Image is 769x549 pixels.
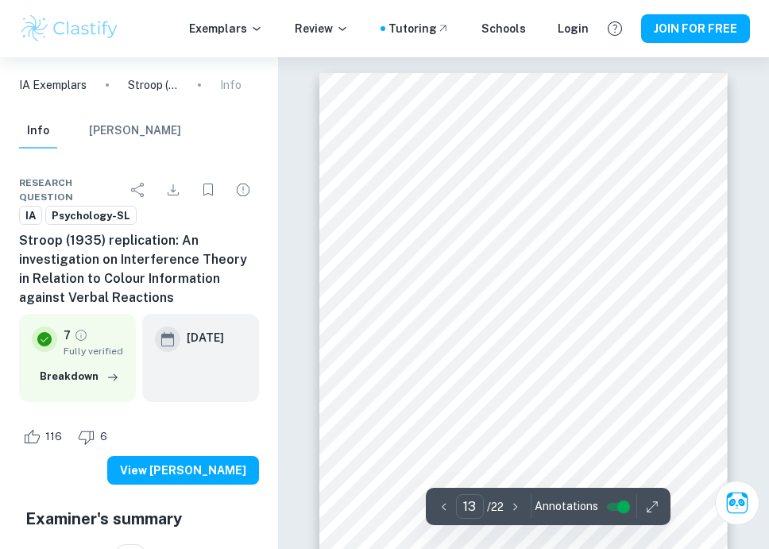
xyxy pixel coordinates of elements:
h6: Stroop (1935) replication: An investigation on Interference Theory in Relation to Colour Informat... [19,231,259,307]
p: / 22 [487,498,504,516]
span: 6 [91,429,116,445]
a: IA Exemplars [19,76,87,94]
p: Exemplars [189,20,263,37]
a: Schools [481,20,526,37]
span: IA [20,208,41,224]
button: Help and Feedback [601,15,628,42]
button: Info [19,114,57,149]
a: Tutoring [388,20,450,37]
div: Report issue [227,174,259,206]
p: Info [220,76,242,94]
span: Psychology-SL [46,208,136,224]
button: JOIN FOR FREE [641,14,750,43]
div: Download [157,174,189,206]
h6: [DATE] [187,329,224,346]
button: [PERSON_NAME] [89,114,181,149]
div: Dislike [74,424,116,450]
a: Grade fully verified [74,328,88,342]
img: Clastify logo [19,13,120,44]
button: Breakdown [36,365,123,389]
div: Bookmark [192,174,224,206]
span: Research question [19,176,122,204]
h5: Examiner's summary [25,507,253,531]
p: 7 [64,327,71,344]
span: 116 [37,429,71,445]
span: Annotations [535,498,598,515]
div: Share [122,174,154,206]
button: Ask Clai [715,481,759,525]
div: Like [19,424,71,450]
a: Login [558,20,589,37]
p: Stroop (1935) replication: An investigation on Interference Theory in Relation to Colour Informat... [128,76,179,94]
span: Fully verified [64,344,123,358]
button: View [PERSON_NAME] [107,456,259,485]
a: Psychology-SL [45,206,137,226]
p: Review [295,20,349,37]
a: IA [19,206,42,226]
